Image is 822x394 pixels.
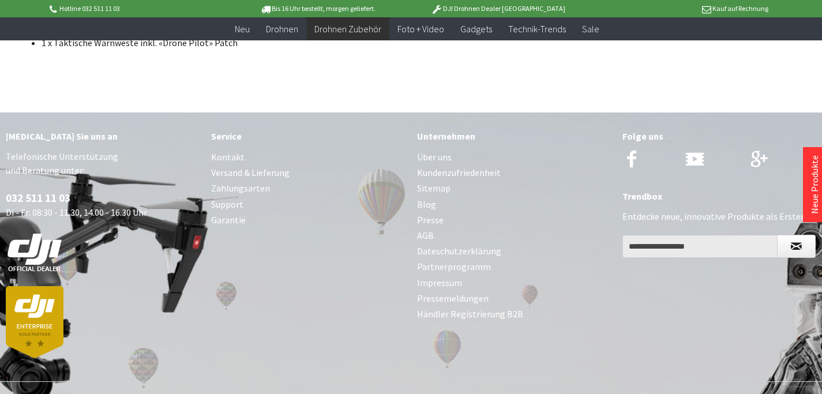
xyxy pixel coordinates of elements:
[42,37,463,48] li: 1 x Taktische Warnweste inkl. «Drone Pilot» Patch
[777,235,816,258] button: Newsletter abonnieren
[397,23,444,35] span: Foto + Video
[452,17,500,41] a: Gadgets
[228,2,408,16] p: Bis 16 Uhr bestellt, morgen geliefert.
[266,23,298,35] span: Drohnen
[582,23,599,35] span: Sale
[417,275,611,291] a: Impressum
[508,23,566,35] span: Technik-Trends
[417,149,611,165] a: Über uns
[460,23,492,35] span: Gadgets
[417,165,611,181] a: Kundenzufriedenheit
[417,129,611,144] div: Unternehmen
[417,243,611,259] a: Dateschutzerklärung
[306,17,389,41] a: Drohnen Zubehör
[417,228,611,243] a: AGB
[314,23,381,35] span: Drohnen Zubehör
[227,17,258,41] a: Neu
[211,197,405,212] a: Support
[258,17,306,41] a: Drohnen
[211,165,405,181] a: Versand & Lieferung
[389,17,452,41] a: Foto + Video
[417,197,611,212] a: Blog
[6,129,200,144] div: [MEDICAL_DATA] Sie uns an
[809,155,820,214] a: Neue Produkte
[588,2,768,16] p: Kauf auf Rechnung
[235,23,250,35] span: Neu
[417,259,611,275] a: Partnerprogramm
[6,149,200,358] p: Telefonische Unterstützung und Beratung unter: Di - Fr: 08:30 - 11.30, 14.00 - 16.30 Uhr
[500,17,574,41] a: Technik-Trends
[48,2,228,16] p: Hotline 032 511 11 03
[6,286,63,358] img: dji-partner-enterprise_goldLoJgYOWPUIEBO.png
[408,2,588,16] p: DJI Drohnen Dealer [GEOGRAPHIC_DATA]
[622,209,816,223] p: Entdecke neue, innovative Produkte als Erster.
[417,212,611,228] a: Presse
[622,189,816,204] div: Trendbox
[6,191,70,205] a: 032 511 11 03
[211,181,405,196] a: Zahlungsarten
[622,129,816,144] div: Folge uns
[622,235,778,258] input: Ihre E-Mail Adresse
[211,149,405,165] a: Kontakt
[574,17,607,41] a: Sale
[417,291,611,306] a: Pressemeldungen
[417,306,611,322] a: Händler Registrierung B2B
[211,129,405,144] div: Service
[211,212,405,228] a: Garantie
[417,181,611,196] a: Sitemap
[6,233,63,272] img: white-dji-schweiz-logo-official_140x140.png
